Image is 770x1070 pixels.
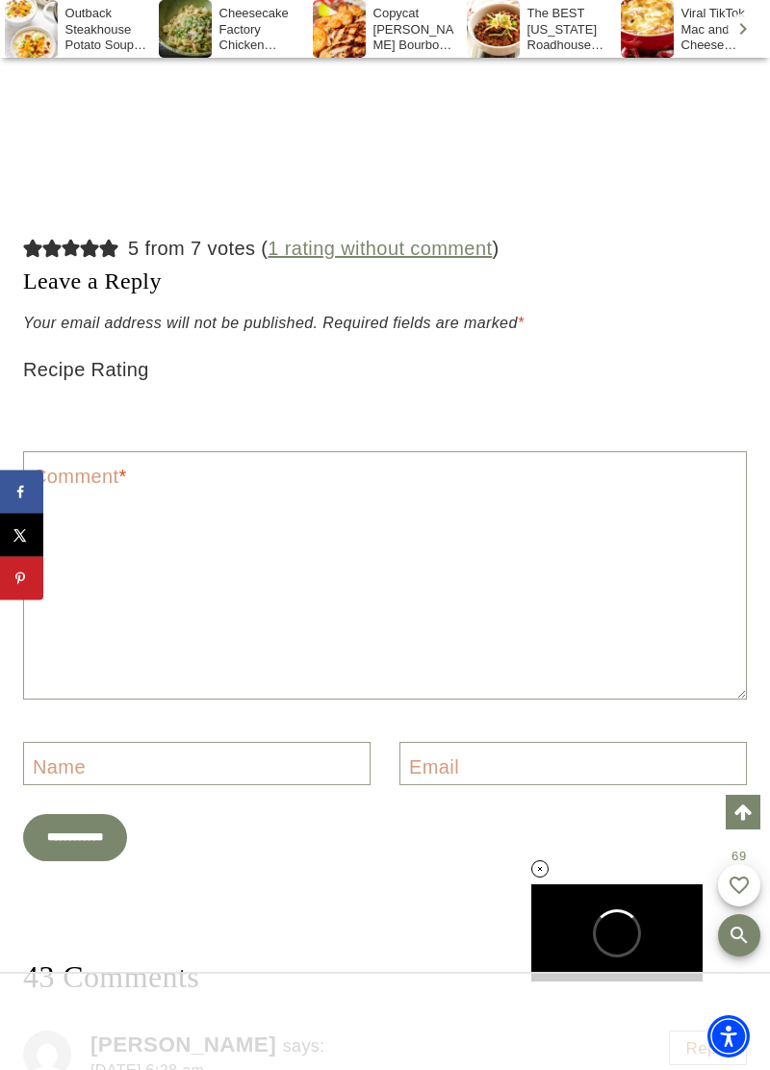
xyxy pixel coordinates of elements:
[23,264,747,298] h3: Leave a Reply
[231,974,539,1070] iframe: Advertisement
[33,464,127,497] label: Comment
[23,954,747,1000] h2: 43 Comments
[409,754,459,787] label: Email
[23,357,747,390] label: Recipe Rating
[726,795,760,829] a: Scroll to top
[399,742,747,785] input: Email
[707,1015,750,1057] div: Accessibility Menu
[23,315,318,331] span: Your email address will not be published.
[23,742,371,785] input: Name
[322,315,524,331] span: Required fields are marked
[33,754,86,787] label: Name
[128,233,499,264] div: 5 from 7 votes ( )
[268,238,492,259] a: 1 rating without comment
